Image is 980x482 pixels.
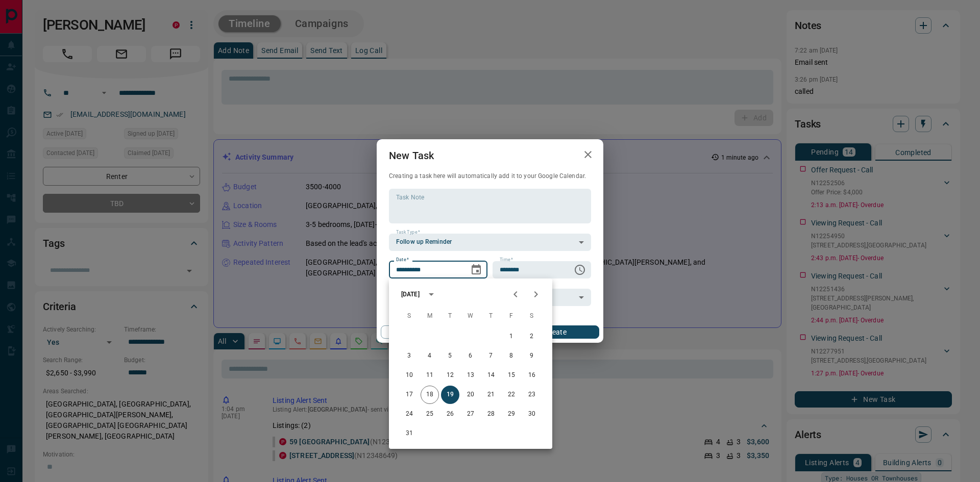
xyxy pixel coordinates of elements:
[396,229,420,236] label: Task Type
[502,386,521,404] button: 22
[441,306,459,326] span: Tuesday
[461,306,480,326] span: Wednesday
[570,260,590,280] button: Choose time, selected time is 6:00 AM
[482,347,500,365] button: 7
[512,325,599,339] button: Create
[441,347,459,365] button: 5
[441,386,459,404] button: 19
[505,284,526,305] button: Previous month
[400,306,419,326] span: Sunday
[401,290,420,299] div: [DATE]
[461,386,480,404] button: 20
[461,405,480,423] button: 27
[500,257,513,263] label: Time
[482,306,500,326] span: Thursday
[461,347,480,365] button: 6
[441,405,459,423] button: 26
[482,386,500,404] button: 21
[526,284,546,305] button: Next month
[400,386,419,404] button: 17
[523,405,541,423] button: 30
[523,386,541,404] button: 23
[523,366,541,385] button: 16
[523,347,541,365] button: 9
[502,347,521,365] button: 8
[421,386,439,404] button: 18
[377,139,446,172] h2: New Task
[502,327,521,346] button: 1
[381,325,468,339] button: Cancel
[423,286,440,303] button: calendar view is open, switch to year view
[466,260,486,280] button: Choose date, selected date is Aug 19, 2025
[400,405,419,423] button: 24
[523,306,541,326] span: Saturday
[502,306,521,326] span: Friday
[523,327,541,346] button: 2
[389,234,591,251] div: Follow up Reminder
[389,172,591,181] p: Creating a task here will automatically add it to your Google Calendar.
[421,306,439,326] span: Monday
[482,405,500,423] button: 28
[502,366,521,385] button: 15
[421,366,439,385] button: 11
[482,366,500,385] button: 14
[400,347,419,365] button: 3
[441,366,459,385] button: 12
[461,366,480,385] button: 13
[421,405,439,423] button: 25
[396,257,409,263] label: Date
[400,366,419,385] button: 10
[400,424,419,443] button: 31
[502,405,521,423] button: 29
[421,347,439,365] button: 4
